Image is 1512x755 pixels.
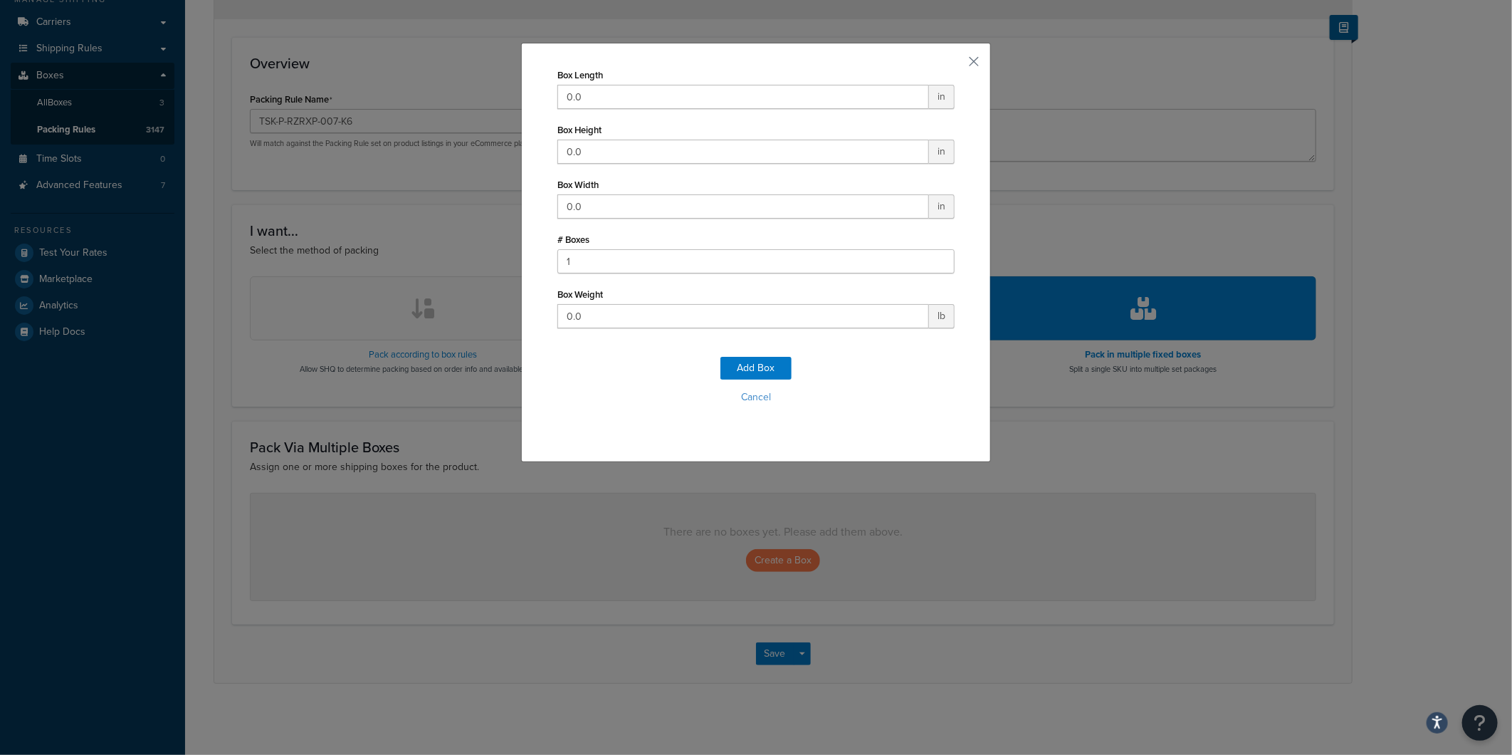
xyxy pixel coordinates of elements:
button: Add Box [720,357,792,380]
button: Cancel [557,387,955,408]
label: # Boxes [557,234,589,245]
span: in [929,194,955,219]
label: Box Weight [557,289,603,300]
label: Box Width [557,179,599,190]
label: Box Length [557,70,603,80]
span: in [929,85,955,109]
span: in [929,140,955,164]
label: Box Height [557,125,602,135]
span: lb [929,304,955,328]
